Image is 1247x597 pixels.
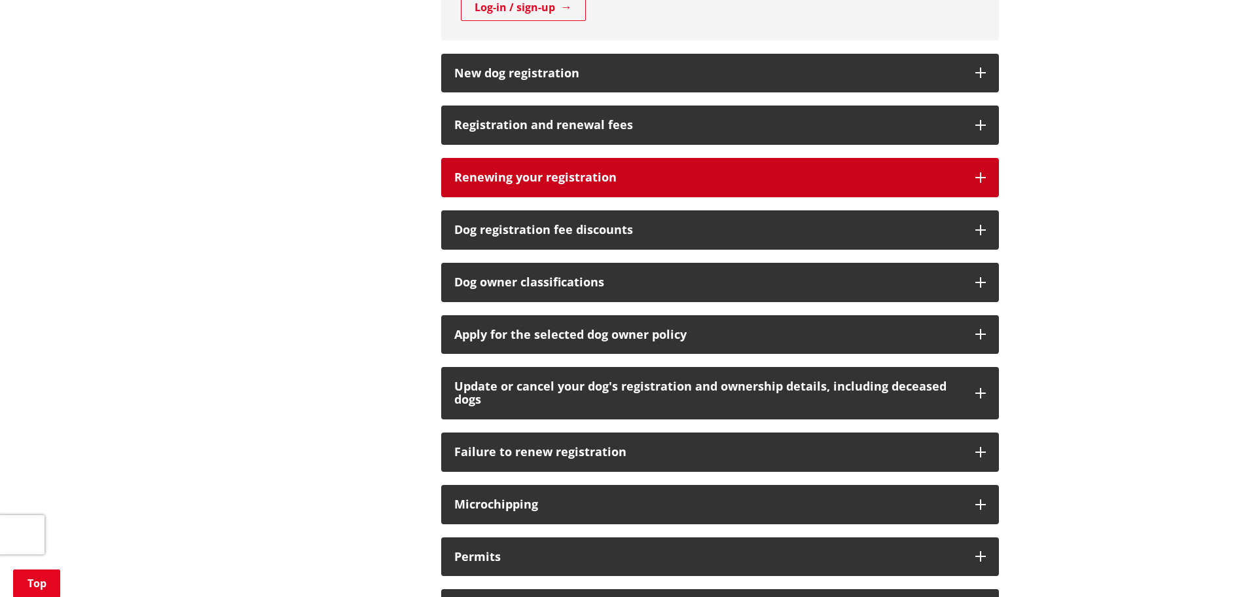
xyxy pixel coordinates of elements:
[441,433,999,472] button: Failure to renew registration
[441,485,999,524] button: Microchipping
[441,54,999,93] button: New dog registration
[441,106,999,145] button: Registration and renewal fees
[454,119,962,132] h3: Registration and renewal fees
[454,380,962,406] h3: Update or cancel your dog's registration and ownership details, including deceased dogs
[13,569,60,597] a: Top
[441,367,999,419] button: Update or cancel your dog's registration and ownership details, including deceased dogs
[454,276,962,289] h3: Dog owner classifications
[441,537,999,577] button: Permits
[454,328,962,341] div: Apply for the selected dog owner policy
[441,210,999,250] button: Dog registration fee discounts
[441,158,999,197] button: Renewing your registration
[441,263,999,302] button: Dog owner classifications
[1187,542,1234,589] iframe: Messenger Launcher
[454,550,962,564] h3: Permits
[454,498,962,511] h3: Microchipping
[441,315,999,355] button: Apply for the selected dog owner policy
[454,67,962,80] h3: New dog registration
[454,446,962,459] h3: Failure to renew registration
[454,223,962,237] h3: Dog registration fee discounts
[454,171,962,184] h3: Renewing your registration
